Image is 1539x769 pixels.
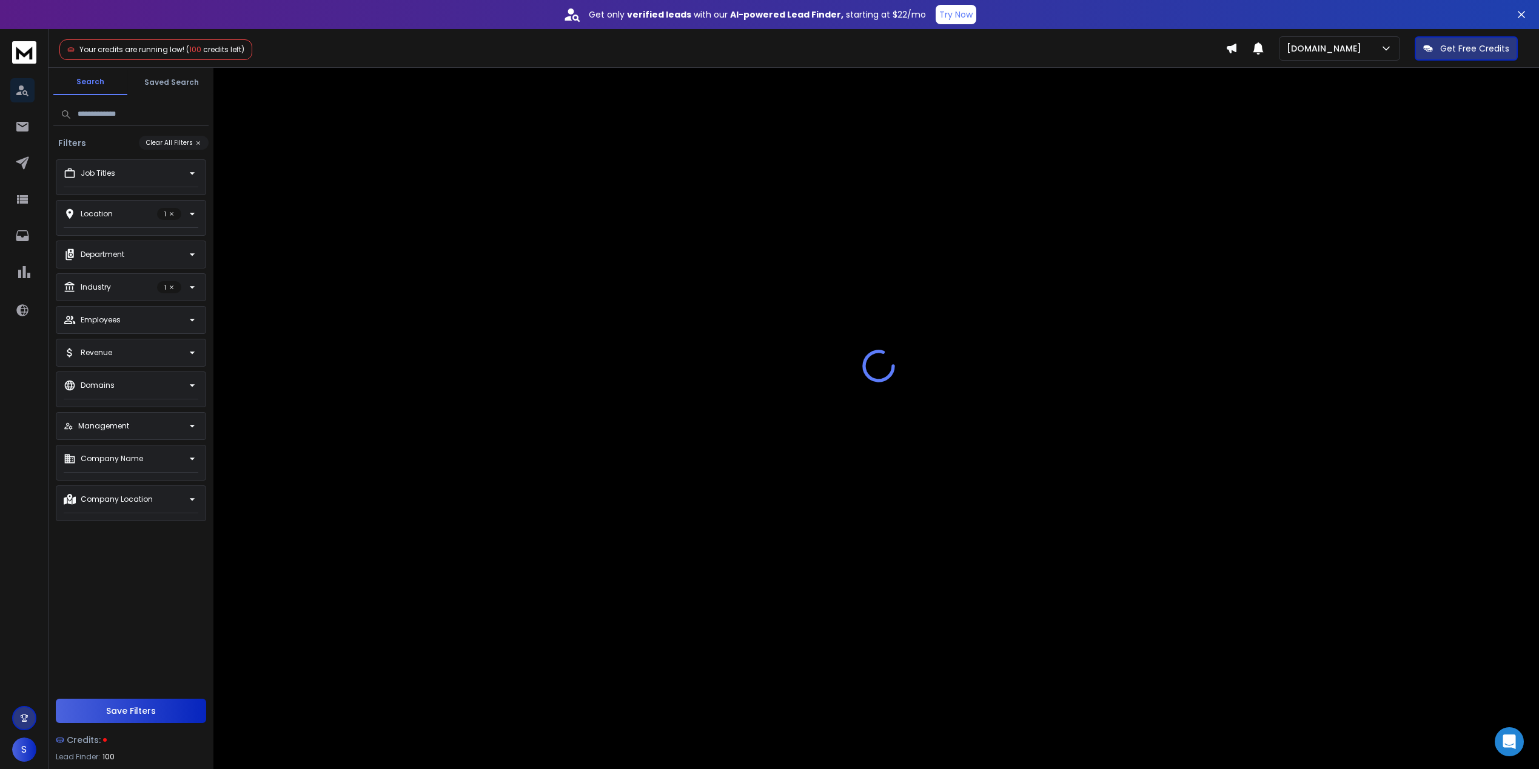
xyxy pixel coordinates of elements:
[730,8,843,21] strong: AI-powered Lead Finder,
[627,8,691,21] strong: verified leads
[53,70,127,95] button: Search
[81,348,112,358] p: Revenue
[1440,42,1509,55] p: Get Free Credits
[12,41,36,64] img: logo
[157,281,181,293] p: 1
[1415,36,1518,61] button: Get Free Credits
[81,282,111,292] p: Industry
[186,44,244,55] span: ( credits left)
[589,8,926,21] p: Get only with our starting at $22/mo
[81,454,143,464] p: Company Name
[189,44,201,55] span: 100
[56,728,206,752] a: Credits:
[81,168,115,178] p: Job Titles
[78,421,129,431] p: Management
[56,699,206,723] button: Save Filters
[102,752,115,762] span: 100
[53,137,91,149] h3: Filters
[67,734,101,746] span: Credits:
[936,5,976,24] button: Try Now
[81,250,124,259] p: Department
[12,737,36,762] button: S
[135,70,209,95] button: Saved Search
[81,494,153,504] p: Company Location
[139,136,209,150] button: Clear All Filters
[56,752,100,762] p: Lead Finder:
[81,381,115,390] p: Domains
[1495,727,1524,756] div: Open Intercom Messenger
[1287,42,1366,55] p: [DOMAIN_NAME]
[81,209,113,219] p: Location
[79,44,184,55] span: Your credits are running low!
[157,208,181,220] p: 1
[939,8,973,21] p: Try Now
[81,315,121,325] p: Employees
